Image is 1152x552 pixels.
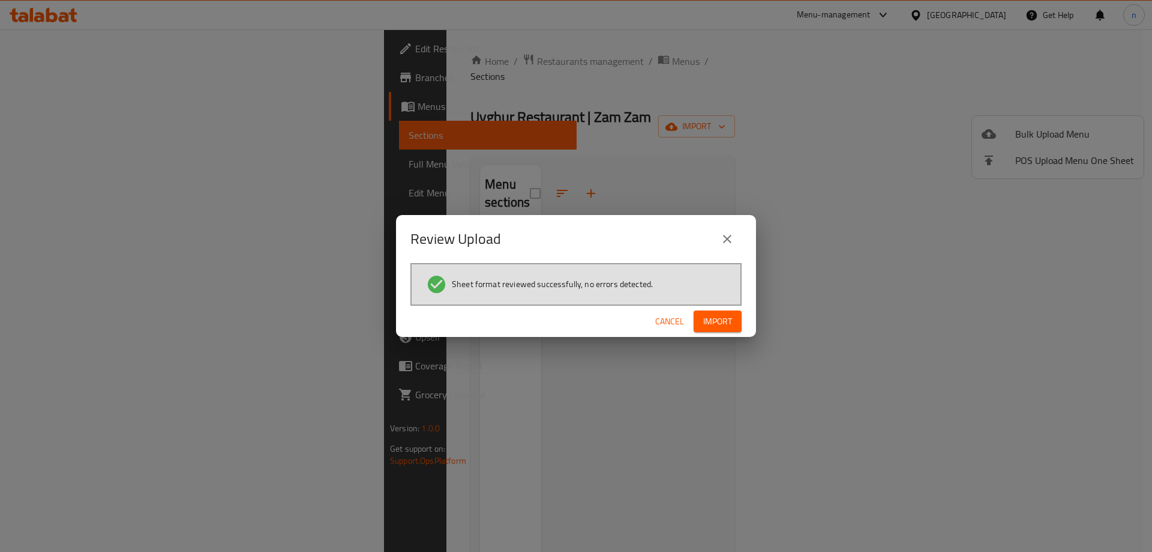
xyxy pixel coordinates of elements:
button: Cancel [650,311,689,333]
span: Cancel [655,314,684,329]
span: Import [703,314,732,329]
button: Import [694,311,742,333]
button: close [713,225,742,253]
h2: Review Upload [410,229,501,249]
span: Sheet format reviewed successfully, no errors detected. [452,278,653,290]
